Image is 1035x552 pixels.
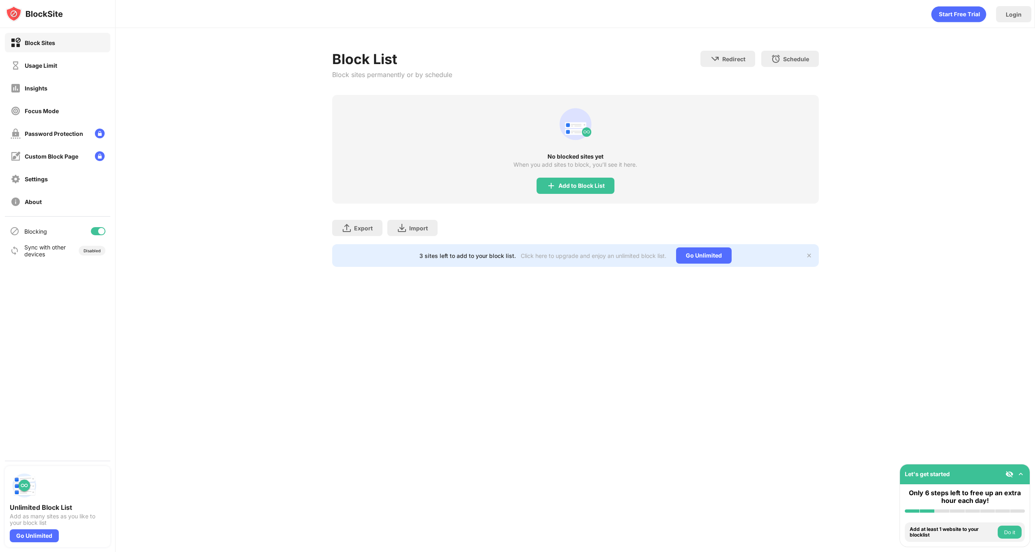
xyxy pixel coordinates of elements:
div: Blocking [24,228,47,235]
div: Let's get started [905,470,950,477]
div: 3 sites left to add to your block list. [419,252,516,259]
img: x-button.svg [806,252,812,259]
div: Export [354,225,373,232]
img: settings-off.svg [11,174,21,184]
div: Unlimited Block List [10,503,105,511]
div: Schedule [783,56,809,62]
div: Redirect [722,56,745,62]
div: Usage Limit [25,62,57,69]
img: sync-icon.svg [10,246,19,256]
div: Add to Block List [558,183,605,189]
div: animation [931,6,986,22]
img: logo-blocksite.svg [6,6,63,22]
div: Block sites permanently or by schedule [332,71,452,79]
div: Add at least 1 website to your blocklist [910,526,996,538]
img: omni-setup-toggle.svg [1017,470,1025,478]
img: blocking-icon.svg [10,226,19,236]
div: animation [556,105,595,144]
div: Go Unlimited [10,529,59,542]
div: Disabled [84,248,101,253]
div: Focus Mode [25,107,59,114]
img: lock-menu.svg [95,129,105,138]
div: Custom Block Page [25,153,78,160]
img: eye-not-visible.svg [1005,470,1014,478]
div: About [25,198,42,205]
img: about-off.svg [11,197,21,207]
div: Sync with other devices [24,244,66,258]
img: lock-menu.svg [95,151,105,161]
div: Go Unlimited [676,247,732,264]
div: Block Sites [25,39,55,46]
img: block-on.svg [11,38,21,48]
div: Login [1006,11,1022,18]
div: Insights [25,85,47,92]
img: insights-off.svg [11,83,21,93]
button: Do it [998,526,1022,539]
div: No blocked sites yet [332,153,819,160]
img: customize-block-page-off.svg [11,151,21,161]
div: Password Protection [25,130,83,137]
div: Click here to upgrade and enjoy an unlimited block list. [521,252,666,259]
div: Settings [25,176,48,183]
img: password-protection-off.svg [11,129,21,139]
div: Import [409,225,428,232]
div: Add as many sites as you like to your block list [10,513,105,526]
div: When you add sites to block, you’ll see it here. [513,161,637,168]
div: Only 6 steps left to free up an extra hour each day! [905,489,1025,505]
img: push-block-list.svg [10,471,39,500]
img: focus-off.svg [11,106,21,116]
div: Block List [332,51,452,67]
img: time-usage-off.svg [11,60,21,71]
